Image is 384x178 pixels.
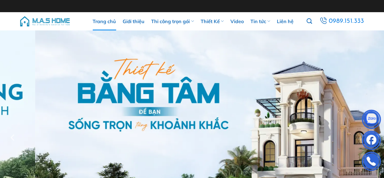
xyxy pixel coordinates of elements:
a: Tin tức [250,12,270,30]
button: Previous [8,116,19,159]
a: Thiết Kế [200,12,223,30]
img: Phone [362,153,380,171]
a: 0989.151.333 [318,16,365,27]
a: Trang chủ [93,12,116,30]
img: Facebook [362,132,380,150]
a: Giới thiệu [123,12,144,30]
img: Zalo [362,111,380,129]
img: M.A.S HOME – Tổng Thầu Thiết Kế Và Xây Nhà Trọn Gói [19,12,71,30]
span: 0989.151.333 [329,16,364,26]
a: Thi công trọn gói [151,12,194,30]
a: Tìm kiếm [306,15,312,28]
a: Liên hệ [277,12,294,30]
a: Video [230,12,244,30]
